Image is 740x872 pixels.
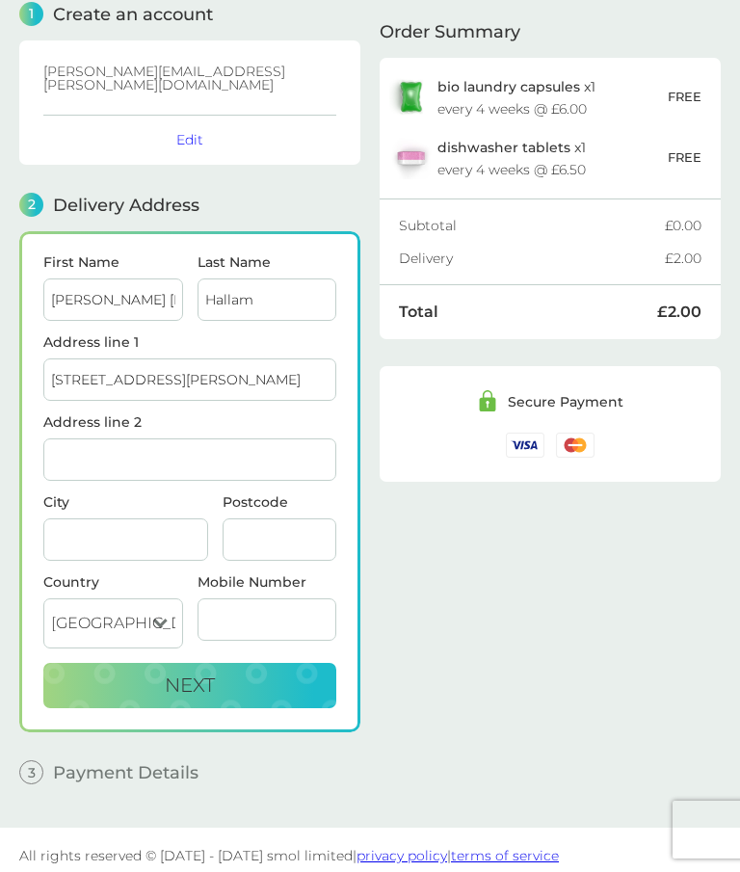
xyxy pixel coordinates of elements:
label: Address line 2 [43,415,336,429]
div: Total [399,304,657,320]
button: Edit [176,131,203,148]
img: /assets/icons/cards/mastercard.svg [556,433,595,457]
div: every 4 weeks @ £6.00 [437,102,587,116]
div: every 4 weeks @ £6.50 [437,163,586,176]
span: Order Summary [380,23,520,40]
p: x 1 [437,79,595,94]
div: Country [43,575,183,589]
span: 3 [19,760,43,784]
label: Address line 1 [43,335,336,349]
div: Secure Payment [508,395,623,409]
div: £2.00 [657,304,701,320]
span: Create an account [53,6,213,23]
label: First Name [43,255,183,269]
p: FREE [668,147,701,168]
label: Mobile Number [198,575,337,589]
label: City [43,495,208,509]
img: /assets/icons/cards/visa.svg [506,433,544,457]
span: dishwasher tablets [437,139,570,156]
div: Subtotal [399,219,665,232]
div: £0.00 [665,219,701,232]
label: Postcode [223,495,336,509]
span: [PERSON_NAME][EMAIL_ADDRESS][PERSON_NAME][DOMAIN_NAME] [43,63,285,93]
span: 2 [19,193,43,217]
div: Delivery [399,251,665,265]
a: privacy policy [357,847,447,864]
p: FREE [668,87,701,107]
p: x 1 [437,140,586,155]
span: Delivery Address [53,197,199,214]
button: Next [43,663,336,709]
span: Payment Details [53,764,198,781]
span: 1 [19,2,43,26]
a: terms of service [451,847,559,864]
div: £2.00 [665,251,701,265]
label: Last Name [198,255,337,269]
span: Next [165,674,215,697]
span: bio laundry capsules [437,78,580,95]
